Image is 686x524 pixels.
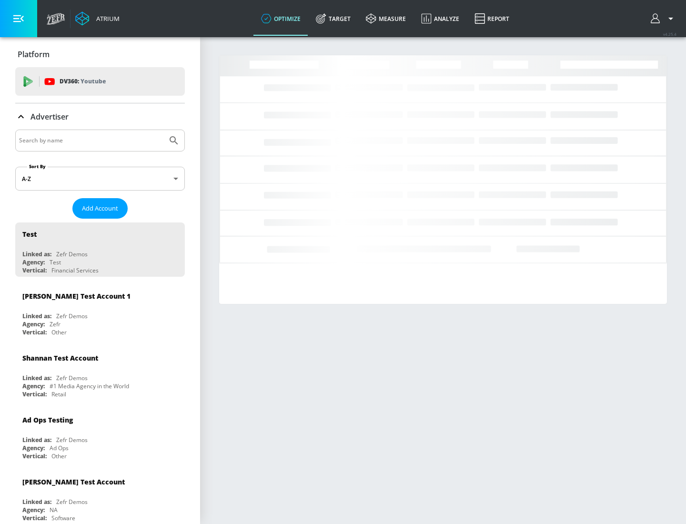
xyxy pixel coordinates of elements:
input: Search by name [19,134,163,147]
div: Ad Ops Testing [22,415,73,424]
p: Platform [18,49,50,60]
div: Financial Services [51,266,99,274]
label: Sort By [27,163,48,170]
a: Atrium [75,11,120,26]
div: Vertical: [22,514,47,522]
div: Shannan Test AccountLinked as:Zefr DemosAgency:#1 Media Agency in the WorldVertical:Retail [15,346,185,401]
div: Advertiser [15,103,185,130]
div: Zefr Demos [56,312,88,320]
div: Zefr [50,320,61,328]
div: Zefr Demos [56,374,88,382]
div: Linked as: [22,498,51,506]
a: Analyze [414,1,467,36]
span: Add Account [82,203,118,214]
div: Vertical: [22,390,47,398]
div: [PERSON_NAME] Test Account 1Linked as:Zefr DemosAgency:ZefrVertical:Other [15,284,185,339]
div: Linked as: [22,312,51,320]
div: Other [51,328,67,336]
p: DV360: [60,76,106,87]
div: Linked as: [22,374,51,382]
a: Target [308,1,358,36]
div: Vertical: [22,266,47,274]
span: v 4.25.4 [663,31,676,37]
div: Test [50,258,61,266]
div: Platform [15,41,185,68]
div: Ad Ops TestingLinked as:Zefr DemosAgency:Ad OpsVertical:Other [15,408,185,463]
div: Zefr Demos [56,436,88,444]
a: Report [467,1,517,36]
div: Zefr Demos [56,250,88,258]
div: Linked as: [22,436,51,444]
div: Agency: [22,382,45,390]
div: A-Z [15,167,185,191]
a: optimize [253,1,308,36]
div: Agency: [22,258,45,266]
div: Test [22,230,37,239]
div: #1 Media Agency in the World [50,382,129,390]
div: Linked as: [22,250,51,258]
div: DV360: Youtube [15,67,185,96]
div: Agency: [22,506,45,514]
div: Agency: [22,444,45,452]
div: Agency: [22,320,45,328]
button: Add Account [72,198,128,219]
div: NA [50,506,58,514]
div: TestLinked as:Zefr DemosAgency:TestVertical:Financial Services [15,222,185,277]
div: Retail [51,390,66,398]
div: Zefr Demos [56,498,88,506]
p: Advertiser [30,111,69,122]
div: [PERSON_NAME] Test Account [22,477,125,486]
div: Atrium [92,14,120,23]
div: Ad Ops [50,444,69,452]
div: Shannan Test Account [22,353,98,363]
div: Software [51,514,75,522]
div: Other [51,452,67,460]
a: measure [358,1,414,36]
div: [PERSON_NAME] Test Account 1 [22,292,131,301]
p: Youtube [81,76,106,86]
div: Vertical: [22,328,47,336]
div: Vertical: [22,452,47,460]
